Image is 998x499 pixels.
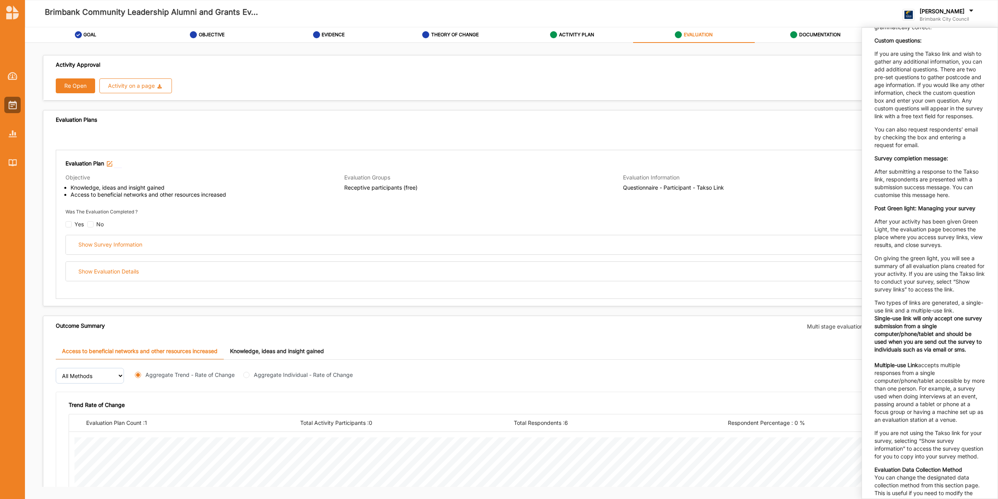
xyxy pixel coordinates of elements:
[4,154,21,171] a: Library
[623,174,679,181] span: Evaluation Information
[96,220,104,228] div: No
[874,168,985,199] p: After submitting a response to the Takso link, respondents are presented with a submission succes...
[107,161,112,167] img: icon
[254,371,353,379] label: Aggregate Individual - Rate of Change
[56,61,100,68] span: Activity Approval
[199,32,225,38] label: OBJECTIVE
[799,32,841,38] label: DOCUMENTATION
[300,419,514,427] div: Total Activity Participants : 0
[108,83,155,89] div: Activity on a page
[65,209,138,215] label: Was The Evaluation Completed ?
[514,419,728,427] div: Total Respondents : 6
[8,72,18,80] img: Dashboard
[74,220,84,228] div: Yes
[920,8,964,15] label: [PERSON_NAME]
[874,205,975,211] strong: Post Green light: Managing your survey
[45,6,258,19] label: Brimbank Community Leadership Alumni and Grants Ev...
[83,32,96,38] label: GOAL
[874,429,985,460] p: If you are not using the Takso link for your survey, selecting “Show survey information” to acces...
[874,315,982,353] strong: Single-use link will only accept one survey submission from a single computer/phone/tablet and sh...
[145,371,235,379] label: Aggregate Trend - Rate of Change
[78,241,142,248] div: Show Survey Information
[431,32,479,38] label: THEORY OF CHANGE
[874,362,918,368] strong: Multiple-use Link
[728,419,942,427] div: Respondent Percentage : 0 %
[86,419,300,427] div: Evaluation Plan Count : 1
[71,191,344,198] li: Access to beneficial networks and other resources increased
[9,130,17,137] img: Reports
[78,268,139,275] div: Show Evaluation Details
[874,218,985,249] p: After your activity has been given Green Light, the evaluation page becomes the place where you a...
[56,343,224,360] a: Access to beneficial networks and other resources increased
[559,32,594,38] label: ACTIVITY PLAN
[4,68,21,84] a: Dashboard
[902,9,915,21] img: logo
[56,322,105,330] div: Outcome Summary
[56,116,97,123] div: Evaluation Plans
[322,32,345,38] label: EVIDENCE
[874,126,985,149] p: You can also request respondents’ email by checking the box and entering a request for email.
[4,126,21,142] a: Reports
[920,16,975,22] label: Brimbank City Council
[224,343,330,360] a: Knowledge, ideas and insight gained
[9,101,17,109] img: Activities
[65,174,90,181] span: Objective
[65,160,104,167] label: Evaluation Plan
[344,184,623,191] span: Receptive participants (free)
[874,50,985,120] p: If you are using the Takso link and wish to gather any additional information, you can add additi...
[4,97,21,113] a: Activities
[874,254,985,293] p: On giving the green light, you will see a summary of all evaluation plans created for your activi...
[874,466,962,473] strong: Evaluation Data Collection Method
[56,78,95,93] button: Re Open
[874,299,985,424] p: Two types of links are generated, a single-use link and a multiple-use link. accepts multiple res...
[807,323,875,330] label: Multi stage evaluation only
[874,155,948,162] strong: Survey completion message:
[623,184,902,191] span: Questionnaire - Participant - Takso Link
[6,5,19,20] img: logo
[344,174,390,181] span: Evaluation Groups
[99,78,172,93] button: Activity on a page
[684,32,713,38] label: EVALUATION
[69,401,954,414] div: Trend Rate of Change
[9,159,17,166] img: Library
[874,37,922,44] strong: Custom questions:
[71,184,344,191] li: Knowledge, ideas and insight gained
